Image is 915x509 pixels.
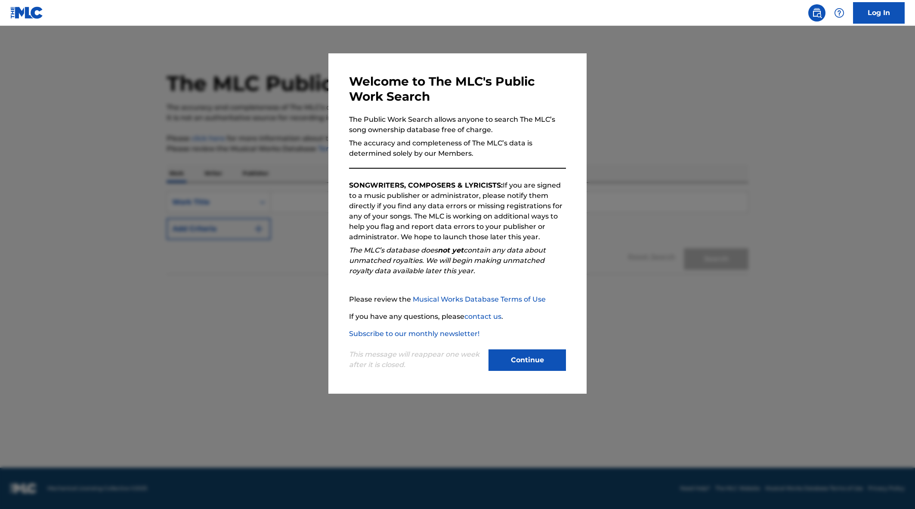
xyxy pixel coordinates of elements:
[853,2,905,24] a: Log In
[438,246,464,254] strong: not yet
[808,4,825,22] a: Public Search
[349,349,483,370] p: This message will reappear one week after it is closed.
[349,114,566,135] p: The Public Work Search allows anyone to search The MLC’s song ownership database free of charge.
[413,295,546,303] a: Musical Works Database Terms of Use
[831,4,848,22] div: Help
[349,181,503,189] strong: SONGWRITERS, COMPOSERS & LYRICISTS:
[872,468,915,509] iframe: Chat Widget
[349,294,566,305] p: Please review the
[349,246,546,275] em: The MLC’s database does contain any data about unmatched royalties. We will begin making unmatche...
[812,8,822,18] img: search
[349,330,479,338] a: Subscribe to our monthly newsletter!
[464,312,501,321] a: contact us
[834,8,844,18] img: help
[349,312,566,322] p: If you have any questions, please .
[349,180,566,242] p: If you are signed to a music publisher or administrator, please notify them directly if you find ...
[10,6,43,19] img: MLC Logo
[349,74,566,104] h3: Welcome to The MLC's Public Work Search
[488,349,566,371] button: Continue
[349,138,566,159] p: The accuracy and completeness of The MLC’s data is determined solely by our Members.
